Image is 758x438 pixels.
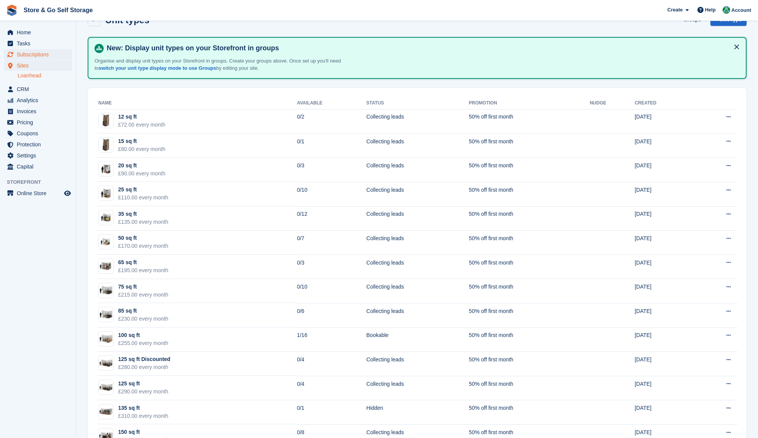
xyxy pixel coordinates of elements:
td: Collecting leads [366,158,469,182]
td: [DATE] [635,109,694,133]
p: Organise and display unit types on your Storefront in groups. Create your groups above. Once set ... [95,57,361,72]
span: Capital [17,161,62,172]
td: 0/2 [297,109,366,133]
span: Subscriptions [17,49,62,60]
td: Collecting leads [366,133,469,158]
td: [DATE] [635,182,694,206]
img: Adeel Hussain [723,6,730,14]
td: Collecting leads [366,255,469,279]
img: 100-sqft-unit.jpg [99,334,113,345]
td: Collecting leads [366,109,469,133]
td: [DATE] [635,133,694,158]
td: 0/1 [297,400,366,425]
div: 65 sq ft [118,258,168,266]
td: Collecting leads [366,231,469,255]
td: [DATE] [635,303,694,327]
td: Collecting leads [366,206,469,231]
span: Online Store [17,188,62,199]
img: 75-sqft-unit%20(1).jpg [99,309,113,320]
td: 0/7 [297,231,366,255]
div: 75 sq ft [118,283,168,291]
a: menu [4,27,72,38]
a: Store & Go Self Storage [21,4,96,16]
div: £90.00 every month [118,170,165,178]
a: menu [4,161,72,172]
span: Account [731,6,751,14]
td: 0/10 [297,279,366,303]
span: Analytics [17,95,62,106]
a: menu [4,95,72,106]
span: CRM [17,84,62,95]
a: Preview store [63,189,72,198]
a: Loanhead [18,72,72,79]
span: Tasks [17,38,62,49]
td: 50% off first month [469,303,590,327]
th: Status [366,97,469,109]
td: Collecting leads [366,182,469,206]
td: 50% off first month [469,109,590,133]
td: 0/3 [297,158,366,182]
td: 50% off first month [469,206,590,231]
th: Created [635,97,694,109]
td: 50% off first month [469,376,590,400]
div: £170.00 every month [118,242,168,250]
a: menu [4,49,72,60]
td: 0/1 [297,133,366,158]
div: £110.00 every month [118,194,168,202]
td: [DATE] [635,158,694,182]
td: [DATE] [635,279,694,303]
div: 85 sq ft [118,307,168,315]
td: 50% off first month [469,158,590,182]
div: £72.00 every month [118,121,165,129]
a: menu [4,128,72,139]
td: 0/3 [297,255,366,279]
div: 135 sq ft [118,404,168,412]
span: Home [17,27,62,38]
td: 50% off first month [469,231,590,255]
div: 15 sq ft [118,137,165,145]
span: Sites [17,60,62,71]
img: 20-sqft-unit.jpg [99,164,113,175]
div: 25 sq ft [118,186,168,194]
td: [DATE] [635,231,694,255]
img: 12%20sq%20ft.jpg [99,113,113,128]
td: [DATE] [635,327,694,352]
td: [DATE] [635,376,694,400]
img: 125-sqft-unit.jpg [99,382,113,393]
th: Available [297,97,366,109]
div: 100 sq ft [118,331,168,339]
td: Collecting leads [366,376,469,400]
div: £230.00 every month [118,315,168,323]
td: 50% off first month [469,133,590,158]
span: Help [705,6,716,14]
a: menu [4,38,72,49]
div: £290.00 every month [118,388,168,396]
td: [DATE] [635,400,694,425]
img: 35-sqft-unit.jpg [99,212,113,223]
h4: New: Display unit types on your Storefront in groups [104,44,740,53]
span: Create [667,6,683,14]
div: 150 sq ft [118,428,168,436]
span: Storefront [7,178,76,186]
a: menu [4,60,72,71]
a: menu [4,106,72,117]
th: Nudge [590,97,635,109]
img: stora-icon-8386f47178a22dfd0bd8f6a31ec36ba5ce8667c1dd55bd0f319d3a0aa187defe.svg [6,5,18,16]
td: 50% off first month [469,327,590,352]
a: switch your unit type display mode to use Groups [99,65,216,71]
img: 125-sqft-unit.jpg [99,358,113,369]
a: menu [4,139,72,150]
div: 125 sq ft Discounted [118,355,170,363]
td: 0/6 [297,303,366,327]
td: 0/4 [297,352,366,376]
span: Coupons [17,128,62,139]
div: £255.00 every month [118,339,168,347]
span: Invoices [17,106,62,117]
img: 64-sqft-unit.jpg [99,261,113,272]
div: 12 sq ft [118,113,165,121]
div: £80.00 every month [118,145,165,153]
span: Pricing [17,117,62,128]
td: 50% off first month [469,182,590,206]
td: 50% off first month [469,352,590,376]
td: Collecting leads [366,352,469,376]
